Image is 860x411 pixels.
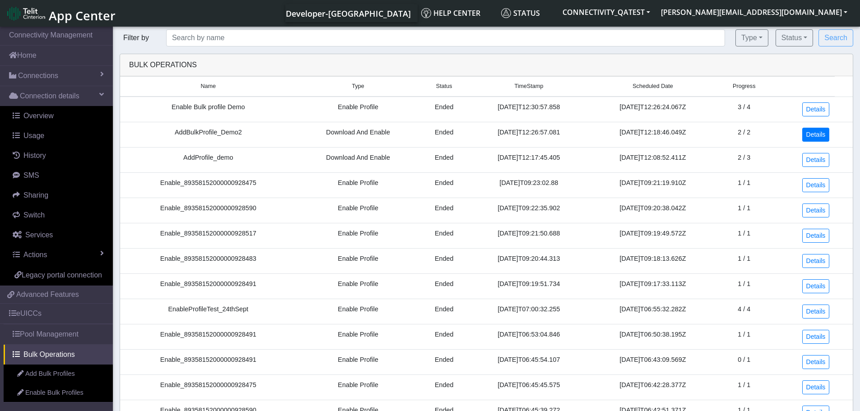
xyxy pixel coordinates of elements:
span: Status [436,82,452,91]
td: Ended [420,273,469,299]
a: Overview [4,106,113,126]
td: 1 / 1 [716,324,772,349]
span: TimeStamp [515,82,544,91]
a: Bulk Operations [4,345,113,365]
button: Type [735,29,768,46]
td: [DATE]T09:23:02.88 [469,172,589,198]
button: CONNECTIVITY_QATEST [557,4,655,20]
td: Enable_89358152000000928590 [120,198,297,223]
a: Details [802,178,830,192]
button: [PERSON_NAME][EMAIL_ADDRESS][DOMAIN_NAME] [655,4,853,20]
td: Enable_89358152000000928491 [120,324,297,349]
span: Sharing [23,191,48,199]
td: Ended [420,299,469,324]
td: 1 / 1 [716,273,772,299]
td: 0 / 1 [716,349,772,374]
span: Legacy portal connection [22,271,102,279]
td: Ended [420,147,469,172]
span: Filter by [120,34,153,42]
a: Details [802,203,830,217]
span: Usage [23,132,44,139]
td: [DATE]T09:17:33.113Z [589,273,716,299]
td: [DATE]T12:26:24.067Z [589,97,716,122]
td: [DATE]T12:18:46.049Z [589,122,716,147]
td: Enable Profile [297,299,420,324]
td: [DATE]T06:55:32.282Z [589,299,716,324]
span: Type [352,82,364,91]
td: Ended [420,122,469,147]
span: Advanced Features [16,289,79,300]
td: Enable Bulk profile Demo [120,97,297,122]
a: Details [802,355,830,369]
a: App Center [7,4,114,23]
td: 1 / 1 [716,172,772,198]
a: Details [802,102,830,116]
span: Bulk Operations [23,349,75,360]
td: Enable Profile [297,349,420,374]
td: Ended [420,324,469,349]
a: Details [802,380,830,394]
td: Download And Enable [297,122,420,147]
td: Enable Profile [297,324,420,349]
img: status.svg [501,8,511,18]
td: EnableProfileTest_24thSept [120,299,297,324]
td: [DATE]T12:26:57.081 [469,122,589,147]
td: Enable Profile [297,223,420,248]
a: Add Bulk Profiles [4,365,113,383]
a: Details [802,153,830,167]
button: Status [776,29,813,46]
td: Enable Profile [297,198,420,223]
td: Download And Enable [297,147,420,172]
td: [DATE]T06:45:54.107 [469,349,589,374]
a: Help center [418,4,497,22]
td: 1 / 1 [716,223,772,248]
a: Services [4,225,113,245]
td: Enable Profile [297,273,420,299]
td: [DATE]T06:50:38.195Z [589,324,716,349]
td: Ended [420,223,469,248]
td: [DATE]T06:45:45.575 [469,374,589,400]
a: Sharing [4,185,113,205]
td: [DATE]T09:21:50.688 [469,223,589,248]
span: Connections [18,70,58,81]
td: Enable Profile [297,374,420,400]
a: Switch [4,205,113,225]
img: logo-telit-cinterion-gw-new.png [7,6,45,21]
td: Enable_89358152000000928491 [120,349,297,374]
span: Overview [23,112,54,120]
span: Services [25,231,53,239]
td: [DATE]T12:17:45.405 [469,147,589,172]
span: History [23,152,46,159]
a: Details [802,279,830,293]
a: Details [802,330,830,344]
td: Ended [420,172,469,198]
a: Details [802,254,830,268]
td: [DATE]T06:43:09.569Z [589,349,716,374]
td: [DATE]T09:20:38.042Z [589,198,716,223]
img: knowledge.svg [421,8,431,18]
span: Scheduled Date [632,82,673,91]
td: AddBulkProfile_Demo2 [120,122,297,147]
a: Details [802,305,830,319]
a: Enable Bulk Profiles [4,383,113,402]
span: Connection details [20,91,79,102]
td: 1 / 1 [716,374,772,400]
a: Your current platform instance [285,4,410,22]
a: Actions [4,245,113,265]
span: Developer-[GEOGRAPHIC_DATA] [286,8,411,19]
button: Search [818,29,853,46]
td: [DATE]T09:19:51.734 [469,273,589,299]
span: SMS [23,171,39,179]
td: [DATE]T09:22:35.902 [469,198,589,223]
span: Switch [23,211,45,219]
td: Ended [420,198,469,223]
td: 1 / 1 [716,248,772,273]
td: Ended [420,97,469,122]
td: Ended [420,374,469,400]
a: Usage [4,126,113,146]
span: Progress [733,82,755,91]
td: 2 / 3 [716,147,772,172]
td: 2 / 2 [716,122,772,147]
td: [DATE]T06:42:28.377Z [589,374,716,400]
a: Details [802,128,830,142]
